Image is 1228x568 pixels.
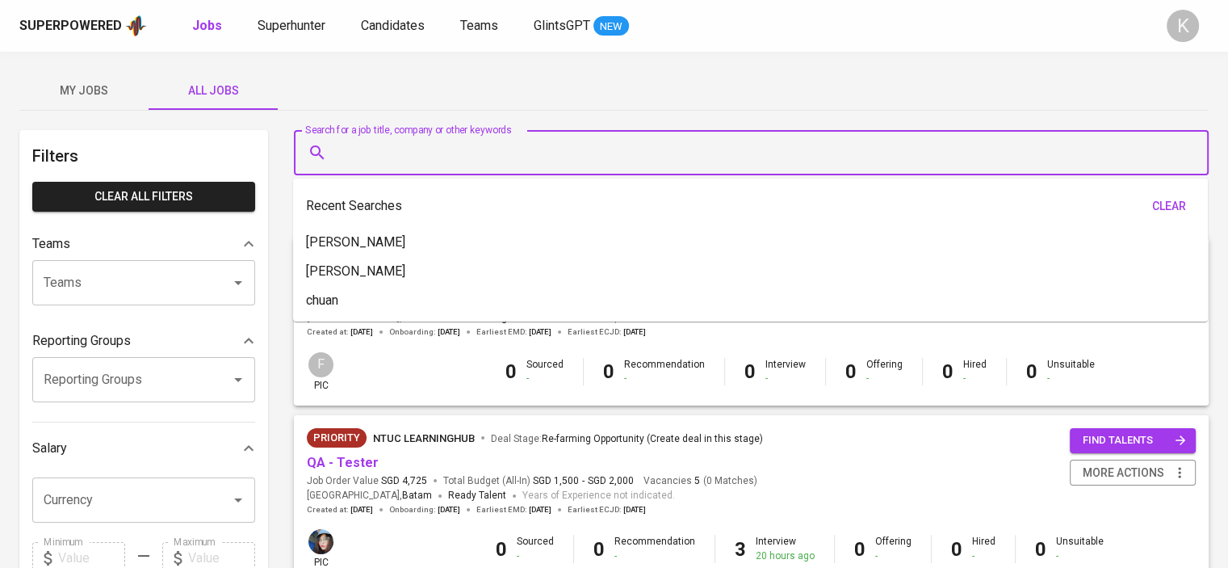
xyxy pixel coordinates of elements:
span: [DATE] [438,504,460,515]
p: Salary [32,439,67,458]
div: Unsuitable [1047,358,1095,385]
button: Open [227,368,249,391]
span: [DATE] [623,504,646,515]
span: [DATE] [623,326,646,338]
span: Deal Stage : [491,433,763,444]
div: pic [307,351,335,393]
p: Teams [32,234,70,254]
button: more actions [1070,460,1196,486]
a: QA - Tester [307,455,379,470]
span: [DATE] [350,326,373,338]
div: F [307,351,335,379]
span: Earliest ECJD : [568,504,646,515]
div: - [765,372,806,385]
div: - [875,549,912,563]
span: [GEOGRAPHIC_DATA] , [307,488,432,504]
div: Interview [765,358,806,385]
span: Superhunter [258,18,325,33]
div: Reporting Groups [32,325,255,357]
b: 0 [505,360,517,383]
span: 5 [692,474,700,488]
div: Superpowered [19,17,122,36]
span: NEW [593,19,629,35]
span: [DATE] [438,326,460,338]
a: Jobs [192,16,225,36]
img: app logo [125,14,147,38]
button: clear [1143,191,1195,221]
div: - [972,549,995,563]
span: Candidates [361,18,425,33]
p: [PERSON_NAME] [306,233,405,252]
span: Earliest ECJD : [568,326,646,338]
span: Onboarding : [389,326,460,338]
div: 20 hours ago [756,549,815,563]
div: Offering [866,358,903,385]
span: Clear All filters [45,187,242,207]
span: Job Order Value [307,474,427,488]
span: more actions [1083,463,1164,483]
span: Ready Talent [448,490,506,501]
div: - [526,372,564,385]
button: Open [227,271,249,294]
span: Teams [460,18,498,33]
button: find talents [1070,428,1196,453]
b: 0 [1035,538,1046,561]
div: Recommendation [614,535,695,562]
a: Superhunter [258,16,329,36]
div: Offering [875,535,912,562]
span: - [582,474,585,488]
span: Onboarding : [389,504,460,515]
p: Reporting Groups [32,331,131,351]
b: 3 [735,538,746,561]
div: - [517,549,554,563]
span: GlintsGPT [534,18,590,33]
p: [PERSON_NAME] [306,262,405,281]
span: [DATE] [350,504,373,515]
b: 0 [603,360,614,383]
b: 0 [744,360,756,383]
div: Recent Searches [306,191,1195,221]
a: Teams [460,16,501,36]
span: Earliest EMD : [476,504,551,515]
h6: Filters [32,143,255,169]
div: - [614,549,695,563]
span: SGD 2,000 [588,474,634,488]
div: Hired [963,358,987,385]
span: SGD 1,500 [533,474,579,488]
b: Jobs [192,18,222,33]
div: Unsuitable [1056,535,1104,562]
span: find talents [1083,431,1186,450]
b: 0 [942,360,953,383]
span: Earliest EMD : [476,326,551,338]
div: - [1056,549,1104,563]
div: K [1167,10,1199,42]
a: GlintsGPT NEW [534,16,629,36]
div: Sourced [517,535,554,562]
div: - [1047,372,1095,385]
span: clear [1150,196,1188,217]
span: Created at : [307,504,373,515]
span: [DATE] [529,504,551,515]
div: Salary [32,432,255,465]
div: Recommendation [624,358,705,385]
button: Open [227,489,249,511]
div: - [963,372,987,385]
div: Hired [972,535,995,562]
div: - [624,372,705,385]
span: Years of Experience not indicated. [522,488,675,504]
span: Priority [307,430,367,446]
b: 0 [593,538,605,561]
span: My Jobs [29,81,139,101]
b: 0 [1026,360,1037,383]
img: diazagista@glints.com [308,529,333,554]
b: 0 [845,360,857,383]
div: Sourced [526,358,564,385]
p: chuan [306,291,338,310]
button: Clear All filters [32,182,255,212]
div: - [866,372,903,385]
b: 0 [854,538,865,561]
a: Candidates [361,16,428,36]
span: Batam [402,488,432,504]
div: Interview [756,535,815,562]
span: All Jobs [158,81,268,101]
